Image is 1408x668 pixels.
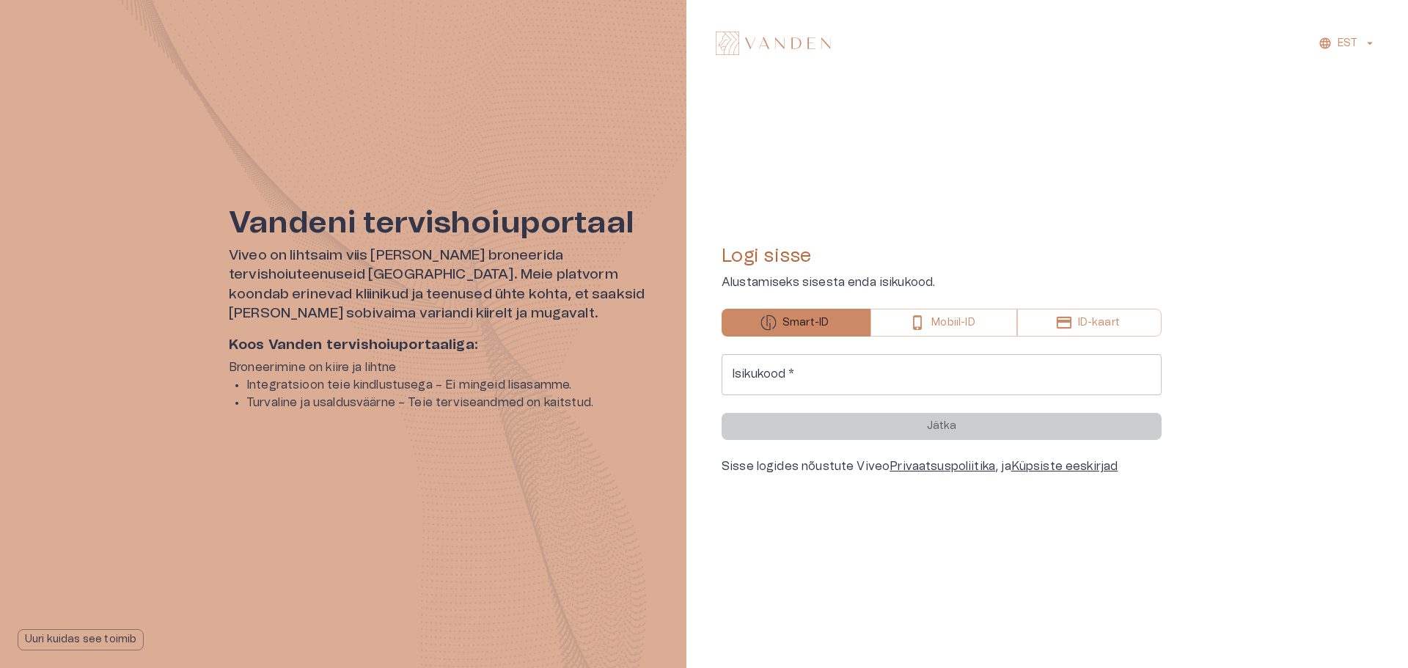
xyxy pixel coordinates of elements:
[890,460,995,472] a: Privaatsuspoliitika
[1294,601,1408,642] iframe: Help widget launcher
[1078,315,1120,331] p: ID-kaart
[722,244,1162,268] h4: Logi sisse
[1316,33,1379,54] button: EST
[722,309,870,337] button: Smart-ID
[722,274,1162,291] p: Alustamiseks sisesta enda isikukood.
[1017,309,1162,337] button: ID-kaart
[18,629,144,650] button: Uuri kuidas see toimib
[716,32,831,55] img: Vanden logo
[25,632,136,647] p: Uuri kuidas see toimib
[722,458,1162,475] div: Sisse logides nõustute Viveo , ja
[931,315,975,331] p: Mobiil-ID
[870,309,1016,337] button: Mobiil-ID
[1338,36,1357,51] p: EST
[1011,460,1118,472] a: Küpsiste eeskirjad
[782,315,829,331] p: Smart-ID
